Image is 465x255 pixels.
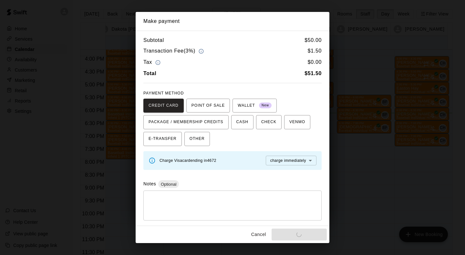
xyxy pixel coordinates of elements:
h6: Tax [143,58,162,67]
span: PAYMENT METHOD [143,91,184,95]
h6: Subtotal [143,36,164,44]
span: New [259,101,272,110]
h6: $ 0.00 [308,58,322,67]
span: OTHER [190,134,205,144]
b: $ 51.50 [305,71,322,76]
span: CASH [236,117,248,127]
span: E-TRANSFER [149,134,177,144]
label: Notes [143,181,156,186]
h2: Make payment [136,12,329,31]
span: charge immediately [270,158,306,163]
button: PACKAGE / MEMBERSHIP CREDITS [143,115,229,129]
span: PACKAGE / MEMBERSHIP CREDITS [149,117,223,127]
span: WALLET [238,101,272,111]
span: CREDIT CARD [149,101,179,111]
button: OTHER [184,132,210,146]
h6: Transaction Fee ( 3% ) [143,47,205,55]
button: POINT OF SALE [186,99,230,113]
button: WALLET New [232,99,277,113]
button: Cancel [248,229,269,240]
span: Optional [158,182,179,187]
button: CASH [231,115,253,129]
h6: $ 50.00 [305,36,322,44]
button: VENMO [284,115,310,129]
span: POINT OF SALE [191,101,225,111]
span: VENMO [289,117,305,127]
span: Charge Visa card ending in 4672 [160,158,216,163]
button: E-TRANSFER [143,132,182,146]
b: Total [143,71,156,76]
button: CHECK [256,115,282,129]
button: CREDIT CARD [143,99,184,113]
span: CHECK [261,117,276,127]
h6: $ 1.50 [308,47,322,55]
